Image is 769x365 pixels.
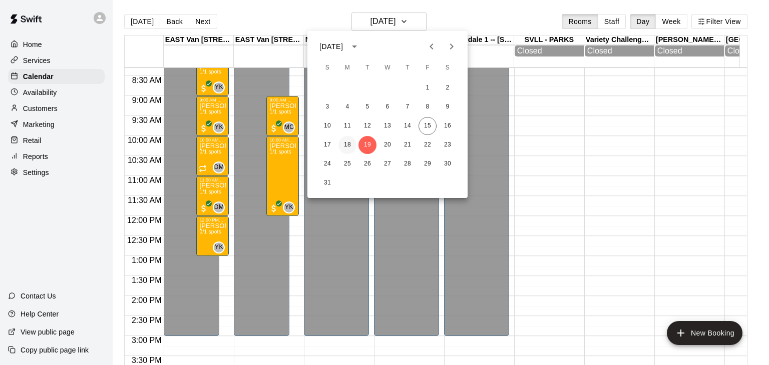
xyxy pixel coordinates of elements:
[439,79,457,97] button: 2
[338,136,356,154] button: 18
[338,155,356,173] button: 25
[399,58,417,78] span: Thursday
[439,155,457,173] button: 30
[419,98,437,116] button: 8
[358,155,376,173] button: 26
[399,98,417,116] button: 7
[439,136,457,154] button: 23
[419,117,437,135] button: 15
[439,117,457,135] button: 16
[358,136,376,154] button: 19
[419,58,437,78] span: Friday
[439,58,457,78] span: Saturday
[419,79,437,97] button: 1
[378,136,397,154] button: 20
[346,38,363,55] button: calendar view is open, switch to year view
[419,155,437,173] button: 29
[378,58,397,78] span: Wednesday
[399,136,417,154] button: 21
[319,41,343,52] div: [DATE]
[378,98,397,116] button: 6
[419,136,437,154] button: 22
[358,58,376,78] span: Tuesday
[422,36,442,56] button: Previous month
[338,98,356,116] button: 4
[318,155,336,173] button: 24
[338,117,356,135] button: 11
[358,98,376,116] button: 5
[358,117,376,135] button: 12
[318,174,336,192] button: 31
[439,98,457,116] button: 9
[318,58,336,78] span: Sunday
[318,117,336,135] button: 10
[338,58,356,78] span: Monday
[399,155,417,173] button: 28
[318,136,336,154] button: 17
[378,117,397,135] button: 13
[399,117,417,135] button: 14
[318,98,336,116] button: 3
[442,36,462,56] button: Next month
[378,155,397,173] button: 27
